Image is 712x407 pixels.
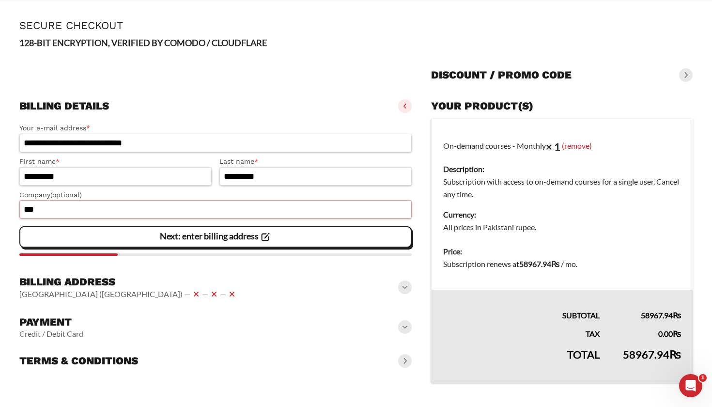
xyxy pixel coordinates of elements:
vaadin-horizontal-layout: [GEOGRAPHIC_DATA] ([GEOGRAPHIC_DATA]) — — — [19,288,238,300]
bdi: 58967.94 [623,348,681,361]
h3: Discount / promo code [431,68,572,82]
span: ₨ [673,329,681,338]
dt: Price: [443,245,681,258]
h3: Payment [19,315,83,329]
vaadin-button: Next: enter billing address [19,226,412,248]
h1: Secure Checkout [19,19,693,31]
dt: Currency: [443,208,681,221]
span: Subscription renews at . [443,259,577,268]
span: / mo [561,259,576,268]
a: (remove) [562,141,592,150]
strong: × 1 [546,140,560,153]
bdi: 58967.94 [519,259,559,268]
th: Total [432,340,612,383]
h3: Terms & conditions [19,354,138,368]
span: 1 [699,374,707,382]
iframe: Intercom live chat [679,374,702,397]
label: Company [19,189,412,201]
th: Tax [432,322,612,340]
dd: All prices in Pakistani rupee. [443,221,681,234]
label: Your e-mail address [19,123,412,134]
span: ₨ [669,348,681,361]
label: Last name [219,156,412,167]
span: ₨ [551,259,559,268]
bdi: 0.00 [658,329,681,338]
strong: 128-BIT ENCRYPTION, VERIFIED BY COMODO / CLOUDFLARE [19,37,267,48]
dd: Subscription with access to on-demand courses for a single user. Cancel any time. [443,175,681,201]
bdi: 58967.94 [641,311,681,320]
dt: Description: [443,163,681,175]
span: ₨ [673,311,681,320]
th: Subtotal [432,290,612,322]
td: On-demand courses - Monthly [432,119,693,240]
label: First name [19,156,212,167]
span: (optional) [50,191,82,199]
h3: Billing details [19,99,109,113]
h3: Billing address [19,275,238,289]
vaadin-horizontal-layout: Credit / Debit Card [19,329,83,339]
